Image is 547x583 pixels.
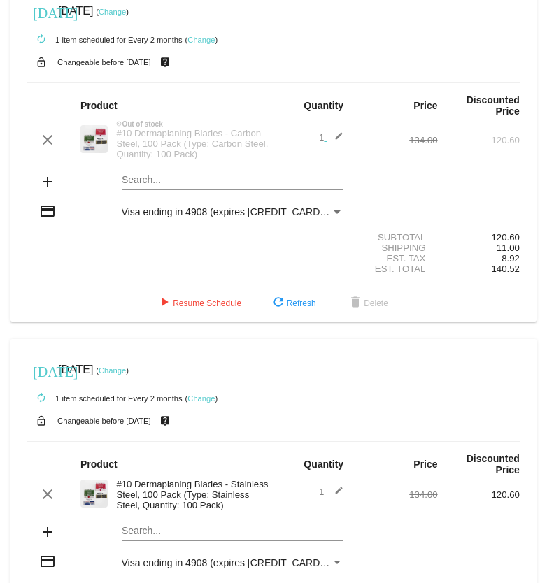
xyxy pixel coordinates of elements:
[497,243,520,253] span: 11.00
[327,131,343,148] mat-icon: edit
[122,175,344,186] input: Search...
[156,298,241,308] span: Resume Schedule
[413,100,437,111] strong: Price
[336,291,399,316] button: Delete
[57,417,151,425] small: Changeable before [DATE]
[57,58,151,66] small: Changeable before [DATE]
[122,206,356,217] span: Visa ending in 4908 (expires [CREDIT_CARD_DATA])
[270,298,316,308] span: Refresh
[39,173,56,190] mat-icon: add
[156,295,173,312] mat-icon: play_arrow
[327,486,343,503] mat-icon: edit
[157,53,173,71] mat-icon: live_help
[355,264,437,274] div: Est. Total
[467,94,520,117] strong: Discounted Price
[33,53,50,71] mat-icon: lock_open
[259,291,327,316] button: Refresh
[187,36,215,44] a: Change
[33,390,50,407] mat-icon: autorenew
[39,524,56,540] mat-icon: add
[109,479,273,510] div: #10 Dermaplaning Blades - Stainless Steel, 100 Pack (Type: Stainless Steel, Quantity: 100 Pack)
[270,295,287,312] mat-icon: refresh
[304,459,343,470] strong: Quantity
[39,131,56,148] mat-icon: clear
[109,120,273,128] div: Out of stock
[109,128,273,159] div: #10 Dermaplaning Blades - Carbon Steel, 100 Pack (Type: Carbon Steel, Quantity: 100 Pack)
[185,36,218,44] small: ( )
[438,489,520,500] div: 120.60
[80,480,108,508] img: web-dermaplanepro-10-blade-box-2-scaled.jpg
[355,232,437,243] div: Subtotal
[99,8,126,16] a: Change
[99,366,126,375] a: Change
[185,394,218,403] small: ( )
[187,394,215,403] a: Change
[347,298,388,308] span: Delete
[96,366,129,375] small: ( )
[122,557,356,568] span: Visa ending in 4908 (expires [CREDIT_CARD_DATA])
[413,459,437,470] strong: Price
[33,412,50,430] mat-icon: lock_open
[39,553,56,570] mat-icon: credit_card
[355,243,437,253] div: Shipping
[355,489,437,500] div: 134.00
[145,291,253,316] button: Resume Schedule
[122,557,344,568] mat-select: Payment Method
[39,486,56,503] mat-icon: clear
[319,132,343,143] span: 1
[438,232,520,243] div: 120.60
[80,125,108,153] img: web-dermaplanepro-10-blade-box-2-scaled.jpg
[122,526,344,537] input: Search...
[96,8,129,16] small: ( )
[33,3,50,20] mat-icon: [DATE]
[502,253,520,264] span: 8.92
[157,412,173,430] mat-icon: live_help
[80,100,118,111] strong: Product
[116,121,122,127] mat-icon: not_interested
[39,203,56,219] mat-icon: credit_card
[355,135,437,145] div: 134.00
[80,459,118,470] strong: Product
[492,264,520,274] span: 140.52
[438,135,520,145] div: 120.60
[304,100,343,111] strong: Quantity
[355,253,437,264] div: Est. Tax
[122,206,344,217] mat-select: Payment Method
[27,36,183,44] small: 1 item scheduled for Every 2 months
[33,31,50,48] mat-icon: autorenew
[33,362,50,379] mat-icon: [DATE]
[319,487,343,497] span: 1
[27,394,183,403] small: 1 item scheduled for Every 2 months
[347,295,364,312] mat-icon: delete
[467,453,520,475] strong: Discounted Price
